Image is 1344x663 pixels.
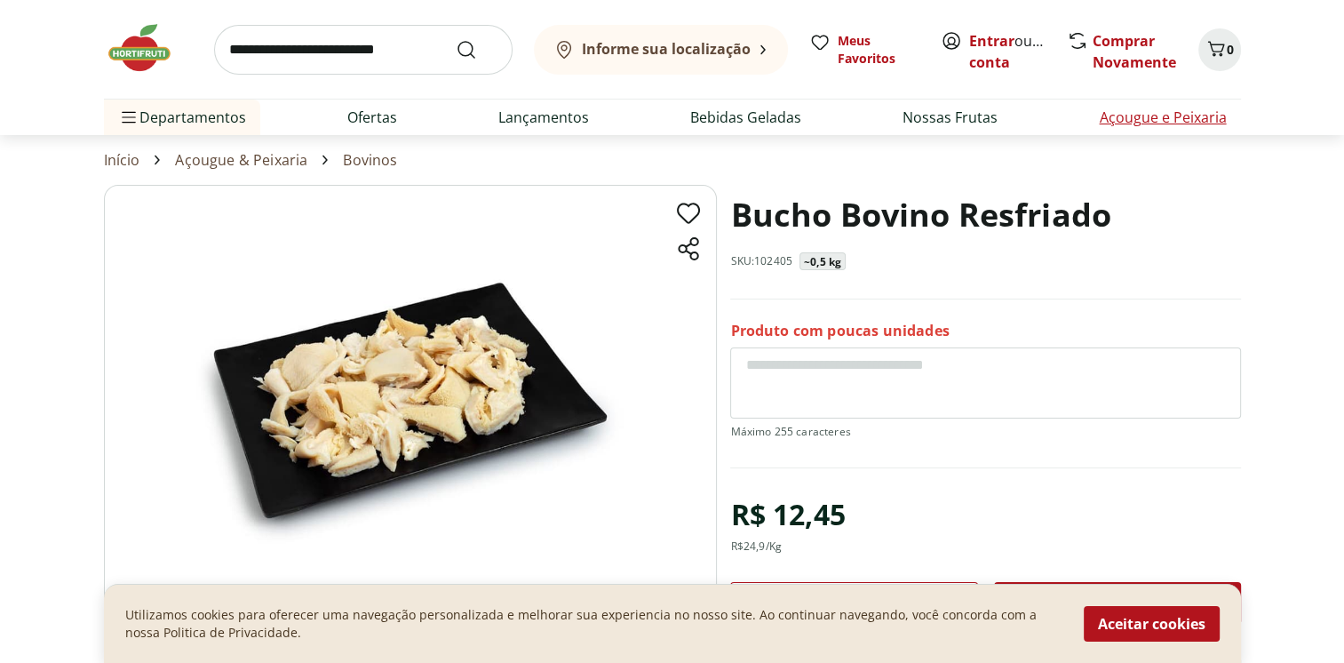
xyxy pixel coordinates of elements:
[1198,28,1241,71] button: Carrinho
[125,606,1062,642] p: Utilizamos cookies para oferecer uma navegação personalizada e melhorar sua experiencia no nosso ...
[690,107,801,128] a: Bebidas Geladas
[903,107,998,128] a: Nossas Frutas
[1099,107,1226,128] a: Açougue e Peixaria
[969,31,1067,72] a: Criar conta
[804,255,841,269] p: ~0,5 kg
[343,152,397,168] a: Bovinos
[498,107,589,128] a: Lançamentos
[730,539,781,554] div: R$ 24,9 /Kg
[730,490,845,539] div: R$ 12,45
[118,96,139,139] button: Menu
[456,39,498,60] button: Submit Search
[347,107,397,128] a: Ofertas
[214,25,513,75] input: search
[994,582,1241,625] button: Adicionar
[104,185,717,614] img: Principal
[104,152,140,168] a: Início
[175,152,307,168] a: Açougue & Peixaria
[730,185,1111,245] h1: Bucho Bovino Resfriado
[809,32,919,68] a: Meus Favoritos
[969,30,1048,73] span: ou
[969,31,1014,51] a: Entrar
[1093,31,1176,72] a: Comprar Novamente
[730,321,949,340] p: Produto com poucas unidades
[1227,41,1234,58] span: 0
[838,32,919,68] span: Meus Favoritos
[730,254,792,268] p: SKU: 102405
[104,21,193,75] img: Hortifruti
[1084,606,1220,642] button: Aceitar cookies
[582,39,751,59] b: Informe sua localização
[118,96,246,139] span: Departamentos
[534,25,788,75] button: Informe sua localização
